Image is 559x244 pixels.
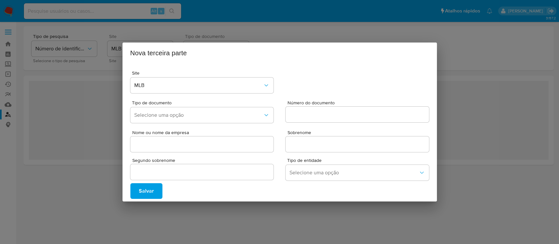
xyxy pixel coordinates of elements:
span: Número do documento [288,100,431,105]
span: Selecione uma opção [134,112,263,118]
span: MLB [134,82,263,89]
span: Segundo sobrenome [132,158,276,163]
button: doc_type [130,107,274,123]
span: Site [132,71,275,75]
span: Tipo de entidade [287,158,431,163]
button: entity_type [286,165,429,181]
button: Salvar [130,183,162,199]
span: Tipo de documento [132,100,275,105]
span: Sobrenome [288,130,431,135]
button: site_id [130,78,274,93]
span: Selecione uma opção [289,169,419,176]
span: Nome ou nome da empresa [132,130,276,135]
span: Salvar [139,184,154,198]
h2: Nova terceira parte [130,48,429,58]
